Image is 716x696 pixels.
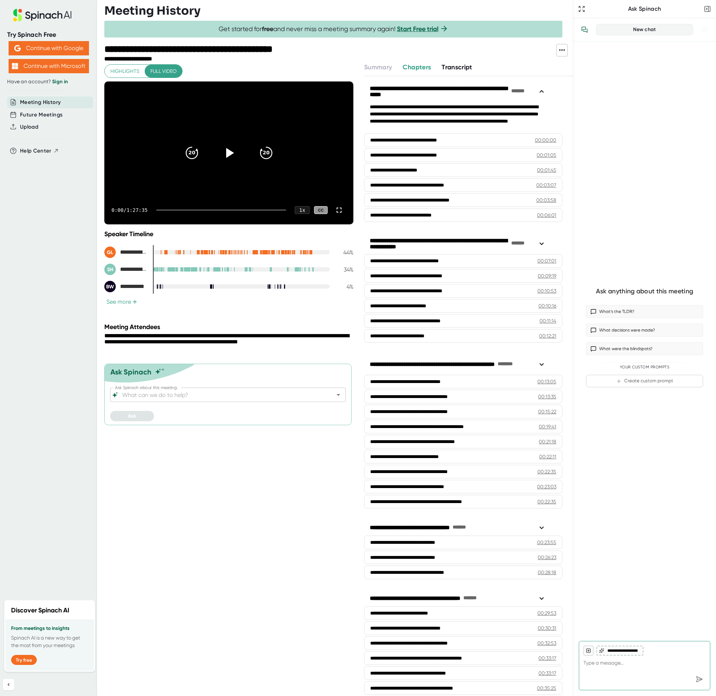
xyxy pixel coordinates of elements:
div: 00:22:35 [537,498,556,505]
button: Highlights [105,65,145,78]
button: View conversation history [577,23,592,37]
span: Full video [150,67,176,76]
div: 00:21:18 [539,438,556,445]
div: 34 % [335,266,353,273]
div: 00:09:19 [538,272,556,279]
div: 1 x [295,206,310,214]
button: Open [333,390,343,400]
a: Start Free trial [397,25,438,33]
div: 00:19:41 [539,423,556,430]
button: Meeting History [20,98,61,106]
div: Genevieve Lamontagne [104,247,147,258]
div: Bill Warman [104,281,147,292]
span: Summary [364,63,392,71]
div: GL [104,247,116,258]
button: Try free [11,655,37,665]
button: What’s the TLDR? [586,305,703,318]
div: 00:22:11 [539,453,556,460]
span: Highlights [110,67,139,76]
div: 00:35:25 [537,685,556,692]
div: 00:03:58 [536,197,556,204]
div: 00:11:14 [540,317,556,324]
button: Expand to Ask Spinach page [577,4,587,14]
div: 00:03:07 [536,182,556,189]
div: 00:07:01 [537,257,556,264]
div: Try Spinach Free [7,31,90,39]
button: Close conversation sidebar [702,4,712,14]
span: + [133,299,137,305]
div: 00:15:22 [538,408,556,415]
div: 00:22:35 [537,468,556,475]
div: 0:00 / 1:27:35 [111,207,148,213]
div: 00:23:55 [537,539,556,546]
button: Create custom prompt [586,375,703,387]
h3: From meetings to insights [11,626,88,631]
div: Stryker Hankins [104,264,147,275]
div: BW [104,281,116,292]
div: SH [104,264,116,275]
span: Transcript [442,63,472,71]
div: 4 % [335,283,353,290]
span: Get started for and never miss a meeting summary again! [219,25,448,33]
button: Full video [145,65,182,78]
div: Ask anything about this meeting [596,287,693,295]
button: Chapters [403,63,431,72]
button: See more+ [104,298,139,305]
div: Speaker Timeline [104,230,353,238]
b: free [262,25,273,33]
button: Continue with Google [9,41,89,55]
div: 00:10:53 [537,287,556,294]
div: 00:10:16 [538,302,556,309]
button: Transcript [442,63,472,72]
button: Continue with Microsoft [9,59,89,73]
p: Spinach AI is a new way to get the most from your meetings [11,634,88,649]
span: Chapters [403,63,431,71]
button: Future Meetings [20,111,63,119]
div: 00:33:17 [538,655,556,662]
div: 00:32:53 [537,640,556,647]
span: Ask [128,413,136,419]
button: Upload [20,123,38,131]
div: 00:00:00 [535,136,556,144]
button: Help Center [20,147,59,155]
div: 00:13:35 [538,393,556,400]
div: 00:13:05 [537,378,556,385]
h2: Discover Spinach AI [11,606,69,615]
div: 00:01:05 [537,151,556,159]
div: 00:33:17 [538,670,556,677]
a: Sign in [52,79,68,85]
div: 44 % [335,249,353,256]
h3: Meeting History [104,4,200,18]
div: Your Custom Prompts [586,365,703,370]
img: Aehbyd4JwY73AAAAAElFTkSuQmCC [14,45,21,51]
div: Ask Spinach [110,368,151,376]
div: Send message [693,673,706,686]
div: 00:30:31 [538,625,556,632]
button: What decisions were made? [586,324,703,337]
div: Meeting Attendees [104,323,355,331]
div: 00:26:23 [538,554,556,561]
div: 00:23:03 [537,483,556,490]
input: What can we do to help? [121,390,323,400]
span: Help Center [20,147,51,155]
div: Ask Spinach [587,5,702,13]
div: 00:29:53 [537,610,556,617]
div: 00:01:45 [537,166,556,174]
div: New chat [601,26,688,33]
div: CC [314,206,328,214]
div: 00:28:18 [538,569,556,576]
button: Collapse sidebar [3,679,14,690]
button: Ask [110,411,154,421]
div: 00:12:21 [539,332,556,339]
button: What were the blindspots? [586,342,703,355]
div: Have an account? [7,79,90,85]
div: 00:06:01 [537,212,556,219]
button: Summary [364,63,392,72]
